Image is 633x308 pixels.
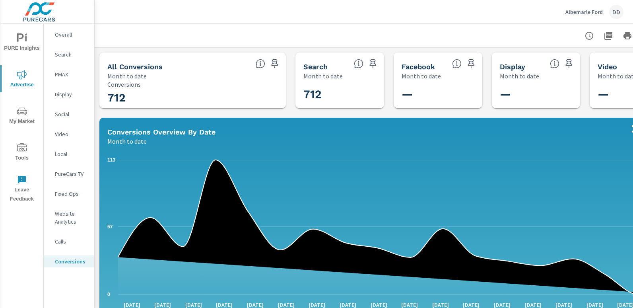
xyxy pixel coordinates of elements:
div: DD [609,5,623,19]
div: Search [44,49,94,60]
div: PureCars TV [44,168,94,180]
span: Save this to your personalized report [563,57,575,70]
span: Search Conversions include Actions, Leads and Unmapped Conversions. [354,59,363,68]
div: Website Analytics [44,208,94,228]
p: Fixed Ops [55,190,88,198]
p: Conversions [107,81,278,88]
p: Calls [55,238,88,246]
button: "Export Report to PDF" [600,28,616,44]
div: Local [44,148,94,160]
p: Overall [55,31,88,39]
p: Month to date [303,71,343,81]
p: Search [55,51,88,58]
p: Month to date [402,71,441,81]
span: Save this to your personalized report [268,57,281,70]
p: Month to date [107,71,147,81]
p: Albemarle Ford [565,8,603,16]
div: Display [44,88,94,100]
text: 57 [107,224,113,230]
h5: Video [598,62,617,71]
div: nav menu [0,24,43,207]
p: Display [55,90,88,98]
span: Leave Feedback [3,175,41,204]
span: Display Conversions include Actions, Leads and Unmapped Conversions [550,59,559,68]
p: Social [55,110,88,118]
h3: — [500,88,605,101]
p: Local [55,150,88,158]
p: Video [55,130,88,138]
p: Month to date [107,136,147,146]
div: Conversions [44,255,94,267]
p: PureCars TV [55,170,88,178]
h5: Facebook [402,62,435,71]
text: 0 [107,292,110,297]
h5: All Conversions [107,62,163,71]
div: Fixed Ops [44,188,94,200]
div: PMAX [44,68,94,80]
div: Calls [44,236,94,248]
h5: Display [500,62,525,71]
span: PURE Insights [3,33,41,53]
p: Website Analytics [55,210,88,226]
h5: Search [303,62,328,71]
span: My Market [3,107,41,126]
div: Overall [44,29,94,41]
span: Tools [3,143,41,163]
span: Save this to your personalized report [367,57,379,70]
h3: 712 [303,88,408,101]
p: Conversions [55,257,88,265]
h3: — [402,88,507,101]
h3: 712 [107,91,278,105]
div: Video [44,128,94,140]
p: Month to date [500,71,539,81]
div: Social [44,108,94,120]
span: Advertise [3,70,41,90]
span: Save this to your personalized report [465,57,478,70]
h5: Conversions Overview By Date [107,128,216,136]
span: All Conversions include Actions, Leads and Unmapped Conversions [256,59,265,68]
text: 113 [107,157,115,163]
span: All conversions reported from Facebook with duplicates filtered out [452,59,462,68]
p: PMAX [55,70,88,78]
